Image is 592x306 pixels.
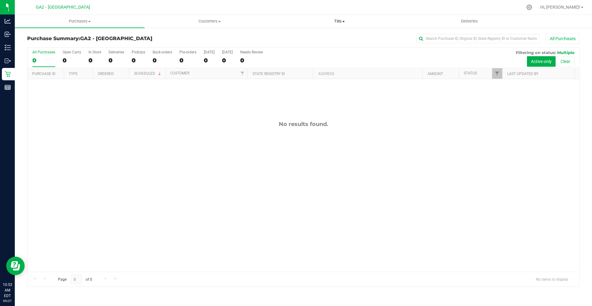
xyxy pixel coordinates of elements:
[98,72,114,76] a: Ordered
[27,121,579,128] div: No results found.
[546,33,580,44] button: All Purchases
[88,50,101,54] div: In Store
[222,57,233,64] div: 0
[405,15,534,28] a: Deliveries
[531,275,573,284] span: No items to display
[32,50,55,54] div: All Purchases
[253,72,285,76] a: State Registry ID
[237,68,247,79] a: Filter
[204,57,215,64] div: 0
[63,50,81,54] div: Open Carts
[507,72,538,76] a: Last Updated By
[15,19,145,24] span: Purchases
[32,72,55,76] a: Purchase ID
[557,56,574,67] button: Clear
[240,57,263,64] div: 0
[36,5,90,10] span: GA2 - [GEOGRAPHIC_DATA]
[109,57,124,64] div: 0
[27,36,211,41] h3: Purchase Summary:
[540,5,580,10] span: Hi, [PERSON_NAME]!
[6,257,25,275] iframe: Resource center
[153,57,172,64] div: 0
[240,50,263,54] div: Needs Review
[15,15,145,28] a: Purchases
[204,50,215,54] div: [DATE]
[3,299,12,303] p: 09/27
[153,50,172,54] div: Back-orders
[516,50,556,55] span: Filtering on status:
[557,50,574,55] span: Multiple
[313,68,422,79] th: Address
[428,72,443,76] a: Amount
[132,50,145,54] div: PickUps
[69,72,78,76] a: Type
[5,18,11,24] inline-svg: Analytics
[275,19,404,24] span: Tills
[134,71,162,76] a: Scheduled
[5,71,11,77] inline-svg: Retail
[32,57,55,64] div: 0
[416,34,540,43] input: Search Purchase ID, Original ID, State Registry ID or Customer Name...
[109,50,124,54] div: Deliveries
[5,31,11,37] inline-svg: Inbound
[274,15,404,28] a: Tills
[132,57,145,64] div: 0
[179,57,196,64] div: 0
[145,19,274,24] span: Customers
[5,44,11,51] inline-svg: Inventory
[464,71,477,75] a: Status
[170,71,189,75] a: Customer
[179,50,196,54] div: Pre-orders
[88,57,101,64] div: 0
[3,282,12,299] p: 10:52 AM EDT
[527,56,556,67] button: Active only
[63,57,81,64] div: 0
[453,19,486,24] span: Deliveries
[53,275,97,284] span: Page of 0
[5,58,11,64] inline-svg: Outbound
[222,50,233,54] div: [DATE]
[525,4,533,10] div: Manage settings
[492,68,502,79] a: Filter
[80,36,152,41] span: GA2 - [GEOGRAPHIC_DATA]
[145,15,274,28] a: Customers
[5,84,11,90] inline-svg: Reports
